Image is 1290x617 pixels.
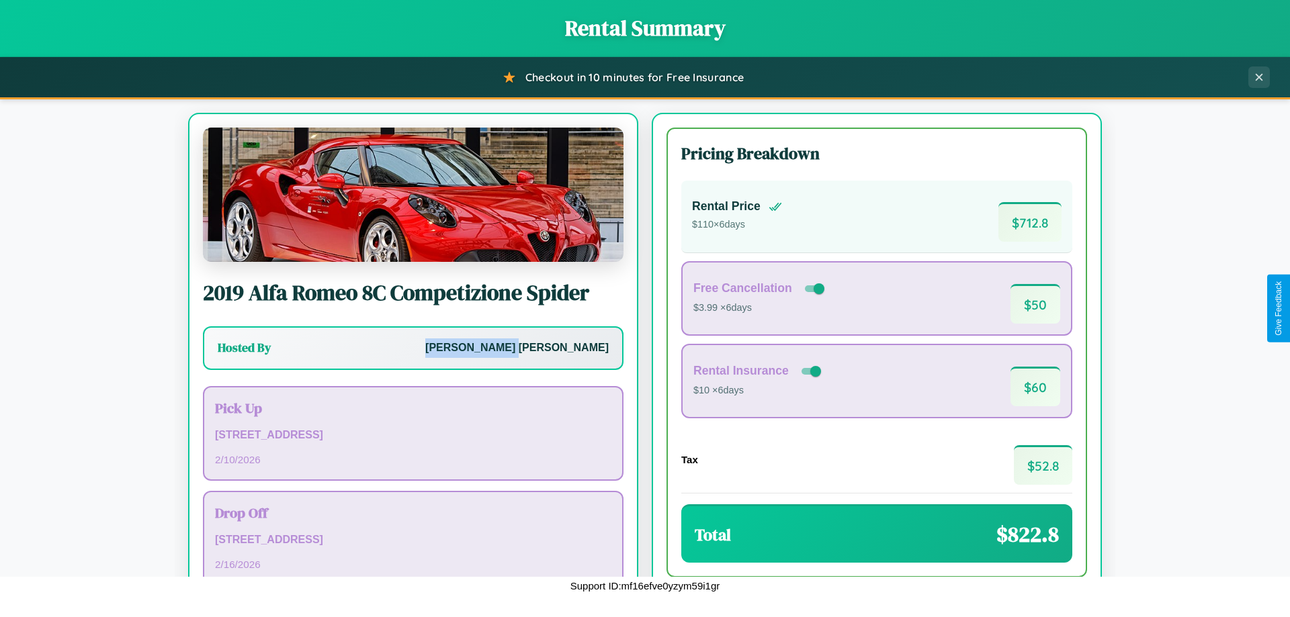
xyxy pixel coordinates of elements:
[681,454,698,465] h4: Tax
[425,338,609,358] p: [PERSON_NAME] [PERSON_NAME]
[215,426,611,445] p: [STREET_ADDRESS]
[215,398,611,418] h3: Pick Up
[203,278,623,307] h2: 2019 Alfa Romeo 8C Competizione Spider
[693,364,789,378] h4: Rental Insurance
[693,281,792,295] h4: Free Cancellation
[692,199,761,213] h4: Rental Price
[998,202,1062,242] span: $ 712.8
[1010,367,1060,406] span: $ 60
[215,503,611,522] h3: Drop Off
[218,340,271,356] h3: Hosted By
[215,450,611,469] p: 2 / 10 / 2026
[681,142,1072,164] h3: Pricing Breakdown
[215,555,611,573] p: 2 / 16 / 2026
[692,216,782,234] p: $ 110 × 6 days
[1274,281,1283,336] div: Give Feedback
[570,577,720,595] p: Support ID: mf16efve0yzym59i1gr
[203,128,623,262] img: Alfa Romeo 8C Competizione Spider
[525,70,744,84] span: Checkout in 10 minutes for Free Insurance
[1010,284,1060,324] span: $ 50
[695,524,731,546] h3: Total
[693,299,827,317] p: $3.99 × 6 days
[215,530,611,550] p: [STREET_ADDRESS]
[1014,445,1072,485] span: $ 52.8
[996,520,1059,549] span: $ 822.8
[13,13,1277,43] h1: Rental Summary
[693,382,824,399] p: $10 × 6 days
